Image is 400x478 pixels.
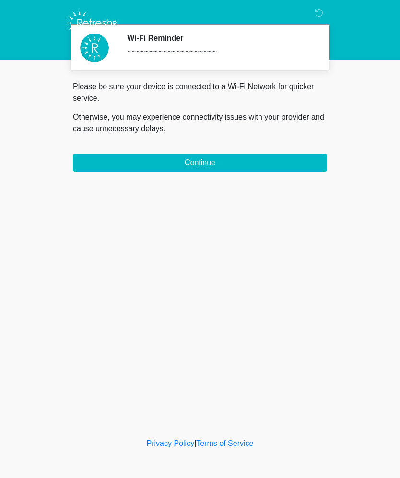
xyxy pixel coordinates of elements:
p: Please be sure your device is connected to a Wi-Fi Network for quicker service. [73,81,327,104]
span: . [164,125,165,133]
a: | [194,439,196,447]
img: Refresh RX Logo [63,7,121,39]
div: ~~~~~~~~~~~~~~~~~~~~ [127,46,313,58]
a: Terms of Service [196,439,253,447]
p: Otherwise, you may experience connectivity issues with your provider and cause unnecessary delays [73,112,327,135]
img: Agent Avatar [80,34,109,62]
button: Continue [73,154,327,172]
a: Privacy Policy [147,439,195,447]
